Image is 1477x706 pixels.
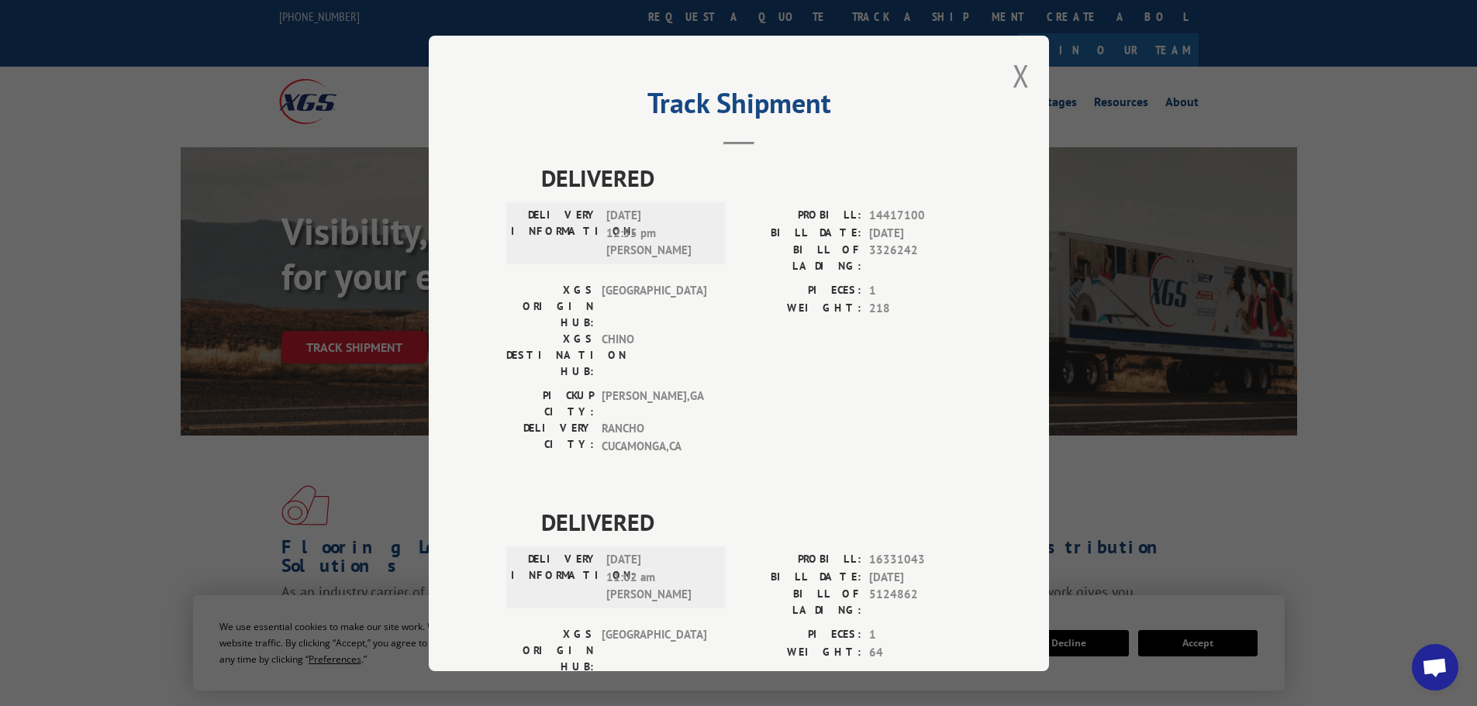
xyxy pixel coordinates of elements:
[506,626,594,675] label: XGS ORIGIN HUB:
[506,331,594,380] label: XGS DESTINATION HUB:
[1013,55,1030,96] button: Close modal
[869,242,971,274] span: 3326242
[869,207,971,225] span: 14417100
[739,224,861,242] label: BILL DATE:
[869,586,971,618] span: 5124862
[739,299,861,317] label: WEIGHT:
[541,505,971,539] span: DELIVERED
[739,551,861,569] label: PROBILL:
[739,586,861,618] label: BILL OF LADING:
[541,160,971,195] span: DELIVERED
[602,387,706,420] span: [PERSON_NAME] , GA
[506,387,594,420] label: PICKUP CITY:
[506,92,971,122] h2: Track Shipment
[869,568,971,586] span: [DATE]
[739,242,861,274] label: BILL OF LADING:
[1412,644,1458,691] a: Open chat
[606,551,711,604] span: [DATE] 11:02 am [PERSON_NAME]
[869,643,971,661] span: 64
[739,626,861,644] label: PIECES:
[506,282,594,331] label: XGS ORIGIN HUB:
[606,207,711,260] span: [DATE] 12:55 pm [PERSON_NAME]
[602,282,706,331] span: [GEOGRAPHIC_DATA]
[511,551,599,604] label: DELIVERY INFORMATION:
[739,282,861,300] label: PIECES:
[739,568,861,586] label: BILL DATE:
[506,420,594,455] label: DELIVERY CITY:
[511,207,599,260] label: DELIVERY INFORMATION:
[602,331,706,380] span: CHINO
[739,643,861,661] label: WEIGHT:
[869,224,971,242] span: [DATE]
[869,282,971,300] span: 1
[602,626,706,675] span: [GEOGRAPHIC_DATA]
[869,551,971,569] span: 16331043
[739,207,861,225] label: PROBILL:
[602,420,706,455] span: RANCHO CUCAMONGA , CA
[869,626,971,644] span: 1
[869,299,971,317] span: 218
